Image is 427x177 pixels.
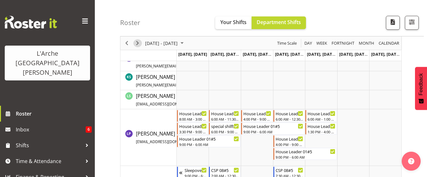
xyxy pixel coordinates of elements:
[277,39,297,47] span: Time Scale
[276,39,298,47] button: Time Scale
[405,16,419,30] button: Filter Shifts
[120,109,177,166] td: Lydia Peters resource
[243,117,271,122] div: 4:00 PM - 9:00 PM
[276,136,303,142] div: House Leader 01#5
[305,123,337,135] div: Lydia Peters"s event - House Leader 01#5 Begin From Friday, August 29, 2025 at 1:30:00 PM GMT+12:...
[276,142,303,147] div: 4:00 PM - 9:00 PM
[243,51,271,57] span: [DATE], [DATE]
[211,117,239,122] div: 6:00 AM - 11:30 AM
[179,129,207,134] div: 3:30 PM - 9:00 PM
[209,123,241,135] div: Lydia Peters"s event - special shilft#20 Begin From Tuesday, August 26, 2025 at 6:00:00 PM GMT+12...
[304,39,313,47] span: Day
[276,167,303,173] div: CSP 08#5
[16,141,82,150] span: Shifts
[179,142,239,147] div: 9:00 PM - 6:00 AM
[315,39,328,47] button: Timeline Week
[339,51,368,57] span: [DATE], [DATE]
[136,54,284,69] a: [PERSON_NAME][PERSON_NAME][EMAIL_ADDRESS][DOMAIN_NAME][PERSON_NAME]
[211,110,239,117] div: House Leader 01#5
[358,39,375,47] span: Month
[257,19,301,26] span: Department Shifts
[276,117,303,122] div: 6:00 AM - 12:30 PM
[11,49,84,77] div: L'Arche [GEOGRAPHIC_DATA][PERSON_NAME]
[331,39,355,47] span: Fortnight
[120,90,177,109] td: Leanne Smith resource
[211,123,239,129] div: special shilft#20
[178,51,207,57] span: [DATE], [DATE]
[136,73,254,88] span: [PERSON_NAME]
[386,16,400,30] button: Download a PDF of the roster according to the set date range.
[179,117,207,122] div: 8:00 AM - 3:00 PM
[276,148,335,155] div: House Leader 01#5
[179,136,239,142] div: House Leader 01#5
[177,135,241,147] div: Lydia Peters"s event - House Leader 01#5 Begin From Monday, August 25, 2025 at 9:00:00 PM GMT+12:...
[136,92,224,107] a: [PERSON_NAME][EMAIL_ADDRESS][DOMAIN_NAME]
[121,36,132,50] div: Previous
[120,19,140,26] h4: Roster
[275,51,304,57] span: [DATE], [DATE]
[331,39,356,47] button: Fortnight
[371,51,400,57] span: [DATE], [DATE]
[209,110,241,122] div: Lydia Peters"s event - House Leader 01#5 Begin From Tuesday, August 26, 2025 at 6:00:00 AM GMT+12...
[273,148,337,160] div: Lydia Peters"s event - House Leader 01#5 Begin From Thursday, August 28, 2025 at 9:00:00 PM GMT+1...
[136,130,224,145] span: [PERSON_NAME]
[308,123,335,129] div: House Leader 01#5
[136,92,224,107] span: [PERSON_NAME]
[243,123,303,129] div: House Leader 01#5
[177,123,209,135] div: Lydia Peters"s event - House Leader 01#5 Begin From Monday, August 25, 2025 at 3:30:00 PM GMT+12:...
[136,63,258,69] span: [PERSON_NAME][EMAIL_ADDRESS][DOMAIN_NAME][PERSON_NAME]
[308,110,335,117] div: House Leader 01#5
[86,126,92,133] span: 6
[136,130,224,145] a: [PERSON_NAME][EMAIL_ADDRESS][DOMAIN_NAME]
[307,51,336,57] span: [DATE], [DATE]
[136,54,284,69] span: [PERSON_NAME]
[273,135,305,147] div: Lydia Peters"s event - House Leader 01#5 Begin From Thursday, August 28, 2025 at 4:00:00 PM GMT+1...
[136,101,199,107] span: [EMAIL_ADDRESS][DOMAIN_NAME]
[120,71,177,90] td: Katherine Shaw resource
[378,39,400,47] span: calendar
[305,110,337,122] div: Lydia Peters"s event - House Leader 01#5 Begin From Friday, August 29, 2025 at 6:00:00 AM GMT+12:...
[132,36,143,50] div: Next
[179,110,207,117] div: House Leader 01#5
[16,125,86,134] span: Inbox
[177,110,209,122] div: Lydia Peters"s event - House Leader 01#5 Begin From Monday, August 25, 2025 at 8:00:00 AM GMT+12:...
[144,39,186,47] button: August 25 - 31, 2025
[123,39,131,47] button: Previous
[16,156,82,166] span: Time & Attendance
[276,155,335,160] div: 9:00 PM - 6:00 AM
[243,110,271,117] div: House Leader 01#5
[243,129,303,134] div: 9:00 PM - 6:00 AM
[303,39,313,47] button: Timeline Day
[16,109,92,118] span: Roster
[220,19,247,26] span: Your Shifts
[185,167,207,173] div: Sleepover 08#05
[241,123,305,135] div: Lydia Peters"s event - House Leader 01#5 Begin From Wednesday, August 27, 2025 at 9:00:00 PM GMT+...
[308,117,335,122] div: 6:00 AM - 1:00 PM
[211,129,239,134] div: 6:00 PM - 9:00 PM
[144,39,178,47] span: [DATE] - [DATE]
[210,51,239,57] span: [DATE], [DATE]
[308,129,335,134] div: 1:30 PM - 4:00 PM
[211,167,239,173] div: CSP 08#5
[215,16,252,29] button: Your Shifts
[241,110,273,122] div: Lydia Peters"s event - House Leader 01#5 Begin From Wednesday, August 27, 2025 at 4:00:00 PM GMT+...
[136,73,254,88] a: [PERSON_NAME][PERSON_NAME][EMAIL_ADDRESS][DOMAIN_NAME]
[5,16,57,28] img: Rosterit website logo
[408,158,414,164] img: help-xxl-2.png
[316,39,328,47] span: Week
[415,67,427,110] button: Feedback - Show survey
[276,110,303,117] div: House Leader 01#5
[133,39,142,47] button: Next
[136,139,199,144] span: [EMAIL_ADDRESS][DOMAIN_NAME]
[136,82,229,88] span: [PERSON_NAME][EMAIL_ADDRESS][DOMAIN_NAME]
[418,73,424,95] span: Feedback
[252,16,306,29] button: Department Shifts
[358,39,375,47] button: Timeline Month
[273,110,305,122] div: Lydia Peters"s event - House Leader 01#5 Begin From Thursday, August 28, 2025 at 6:00:00 AM GMT+1...
[179,123,207,129] div: House Leader 01#5
[378,39,400,47] button: Month
[120,52,177,71] td: Gillian Bradshaw resource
